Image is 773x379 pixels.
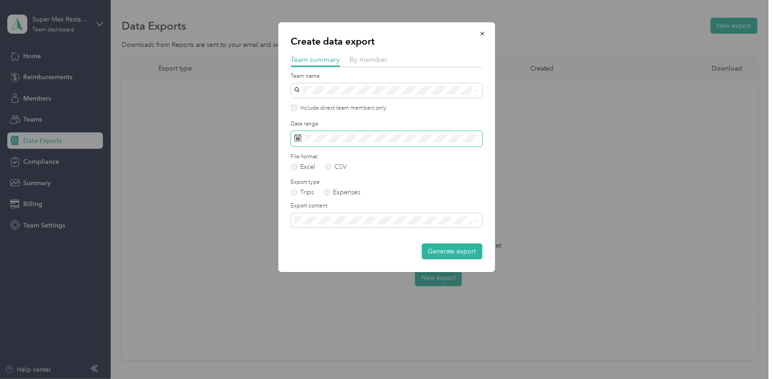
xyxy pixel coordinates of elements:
label: Include direct team members only [297,104,387,112]
label: Team name [291,72,482,81]
label: Excel [291,164,316,170]
span: By member [350,55,388,64]
iframe: Everlance-gr Chat Button Frame [722,328,773,379]
label: Expenses [324,189,361,196]
p: Create data export [291,35,482,48]
label: File format [291,153,482,161]
label: CSV [325,164,347,170]
button: Generate export [422,243,482,259]
label: Export content [291,202,482,210]
label: Trips [291,189,314,196]
label: Date range [291,120,482,128]
label: Export type [291,178,482,187]
span: Team summary [291,55,340,64]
